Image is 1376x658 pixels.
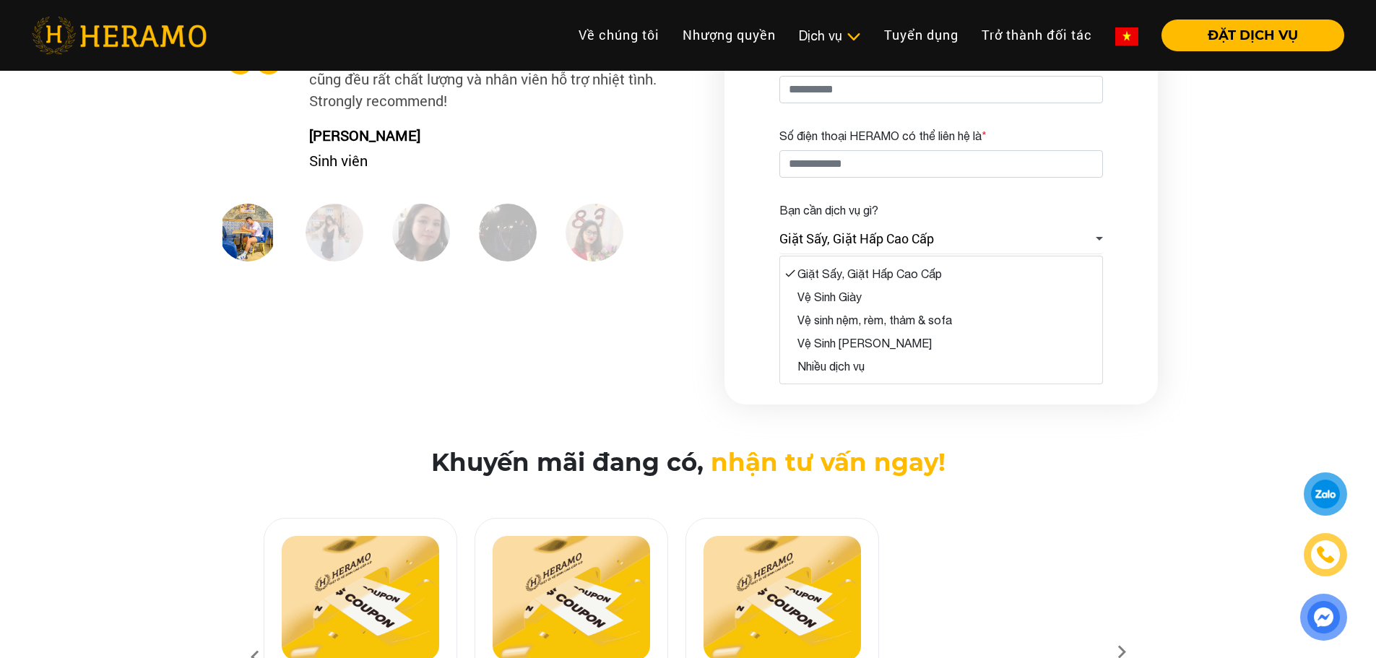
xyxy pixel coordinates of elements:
[219,204,277,261] img: HP1.jpg
[780,332,1102,355] button: Vệ Sinh [PERSON_NAME]
[1115,27,1138,46] img: vn-flag.png
[846,30,861,44] img: subToggleIcon
[479,204,537,261] img: HP4.jpg
[780,262,1102,285] button: Giặt Sấy, Giặt Hấp Cao Cấp
[873,20,970,51] a: Tuyển dụng
[780,355,1102,378] button: Nhiều dịch vụ
[780,285,1102,308] button: Vệ Sinh Giày
[298,124,701,146] p: [PERSON_NAME]
[779,229,934,248] span: Giặt Sấy, Giặt Hấp Cao Cấp
[1306,535,1346,575] a: phone-icon
[970,20,1104,51] a: Trở thành đối tác
[1150,29,1344,42] a: ĐẶT DỊCH VỤ
[1161,20,1344,51] button: ĐẶT DỊCH VỤ
[566,204,623,261] img: HP5.jpg
[779,127,987,144] label: Số điện thoại HERAMO có thể liên hệ là
[671,20,787,51] a: Nhượng quyền
[567,20,671,51] a: Về chúng tôi
[32,17,207,54] img: heramo-logo.png
[298,150,701,171] p: Sinh viên
[711,447,946,477] span: nhận tư vấn ngay!
[306,204,363,261] img: HP2.jpg
[392,204,450,261] img: HP3.jpg
[799,26,861,46] div: Dịch vụ
[779,202,878,219] label: Bạn cần dịch vụ gì?
[1315,545,1336,566] img: phone-icon
[780,308,1102,332] button: Vệ sinh nệm, rèm, thảm & sofa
